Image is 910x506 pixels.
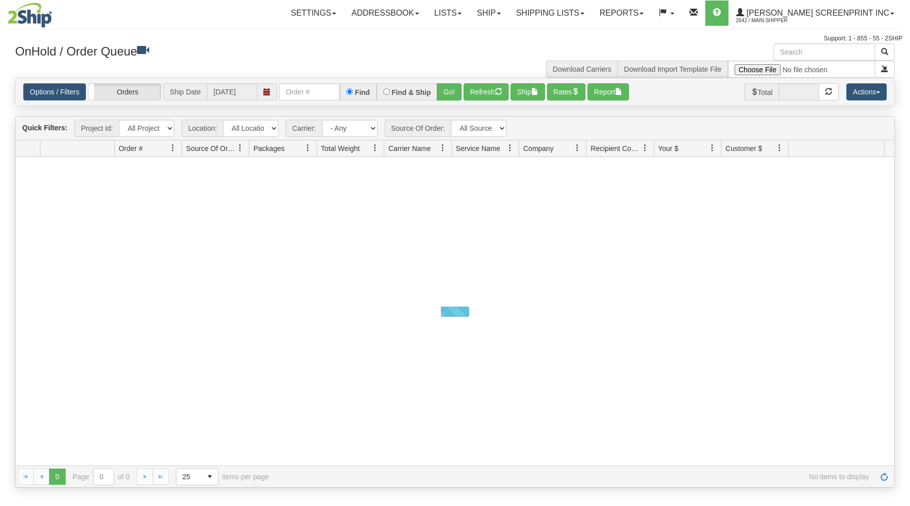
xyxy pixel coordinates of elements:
iframe: chat widget [887,201,909,305]
span: Ship Date [163,83,207,100]
a: Recipient Country filter column settings [636,139,654,157]
a: [PERSON_NAME] Screenprint Inc 2642 / Main Shipper [729,1,902,26]
label: Find [355,89,370,96]
button: Report [587,83,629,100]
span: Location: [181,120,223,137]
label: Quick Filters: [22,123,67,133]
a: Customer $ filter column settings [771,139,788,157]
a: Download Import Template File [624,65,721,73]
a: Settings [283,1,344,26]
a: Service Name filter column settings [502,139,519,157]
span: [PERSON_NAME] Screenprint Inc [744,9,889,17]
button: Actions [846,83,887,100]
span: Your $ [658,143,678,154]
span: Customer $ [725,143,762,154]
button: Ship [511,83,545,100]
a: Lists [427,1,469,26]
h3: OnHold / Order Queue [15,43,447,58]
span: No items to display [283,473,869,481]
a: Your $ filter column settings [704,139,721,157]
span: Source Of Order [186,143,237,154]
img: logo2642.jpg [8,3,52,28]
span: 25 [183,472,196,482]
span: items per page [176,468,269,485]
button: Refresh [464,83,509,100]
a: Ship [469,1,508,26]
a: Total Weight filter column settings [367,139,384,157]
span: Page 0 [49,469,65,485]
a: Reports [592,1,651,26]
label: Find & Ship [392,89,431,96]
button: Rates [547,83,586,100]
span: Company [523,143,554,154]
span: Total Weight [321,143,360,154]
a: Packages filter column settings [299,139,316,157]
span: Order # [119,143,143,154]
a: Addressbook [344,1,427,26]
a: Source Of Order filter column settings [232,139,249,157]
span: Carrier: [286,120,322,137]
span: Total [744,83,779,100]
input: Import [728,61,875,78]
span: select [202,469,218,485]
a: Carrier Name filter column settings [434,139,451,157]
span: Project Id: [74,120,119,137]
div: Support: 1 - 855 - 55 - 2SHIP [8,34,902,43]
span: 2642 / Main Shipper [736,16,812,26]
a: Order # filter column settings [164,139,181,157]
a: Shipping lists [509,1,592,26]
a: Refresh [876,469,892,485]
button: Go! [437,83,462,100]
span: Service Name [456,143,500,154]
span: Carrier Name [388,143,431,154]
input: Order # [279,83,340,100]
span: Source Of Order: [385,120,451,137]
input: Search [773,43,875,61]
span: Page sizes drop down [176,468,218,485]
div: grid toolbar [16,117,894,140]
a: Options / Filters [23,83,86,100]
a: Download Carriers [553,65,611,73]
span: Packages [253,143,284,154]
label: Orders [88,84,161,100]
button: Search [875,43,895,61]
span: Recipient Country [590,143,641,154]
span: Page of 0 [73,468,130,485]
a: Company filter column settings [569,139,586,157]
